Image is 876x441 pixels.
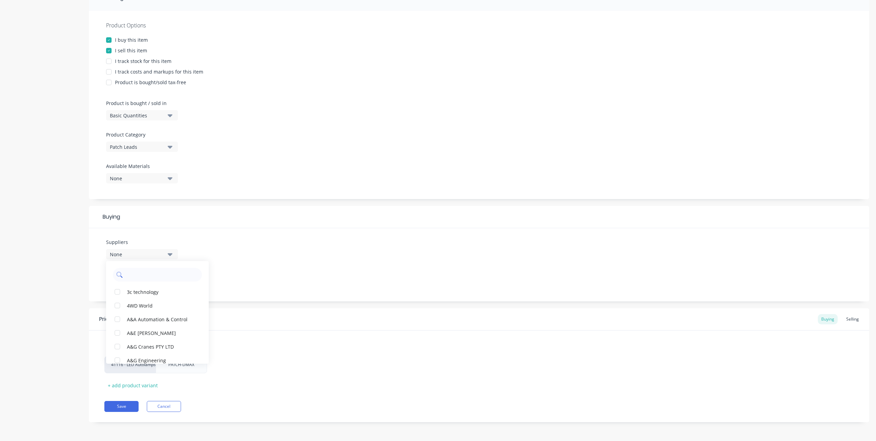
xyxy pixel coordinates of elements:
div: Basic Quantities [110,112,165,119]
div: I track costs and markups for this item [115,68,203,75]
button: Save [104,401,139,412]
label: Suppliers [106,238,178,246]
div: Pricing [99,315,117,323]
div: 41116 - LED Autolamps Sales [111,362,149,368]
button: None [106,173,178,183]
label: Product is bought / sold in [106,100,175,107]
div: Buying [818,314,838,324]
div: Patch Leads [110,143,165,151]
label: Product Category [106,131,175,138]
div: I sell this item [115,47,147,54]
div: PATCH-DMAX [163,360,200,369]
div: A&A Automation & Control [127,315,195,323]
div: None [110,175,165,182]
div: 3c technology [127,288,195,295]
div: A&E [PERSON_NAME] [127,329,195,336]
div: A&G Engineering [127,356,195,364]
div: 4WD World [127,302,195,309]
div: 41116 - LED Autolamps SalesPATCH-DMAX [104,356,207,373]
div: Product is bought/sold tax-free [115,79,186,86]
div: A&G Cranes PTY LTD [127,343,195,350]
div: I buy this item [115,36,148,43]
label: Available Materials [106,163,178,170]
div: + add product variant [104,380,161,391]
div: Buying [89,206,869,228]
div: Xero Item # [104,342,156,356]
button: Patch Leads [106,142,178,152]
div: None [110,251,165,258]
button: Basic Quantities [106,110,178,120]
div: Product Options [106,21,852,29]
div: Selling [843,314,862,324]
div: I track stock for this item [115,57,171,65]
button: None [106,249,178,259]
button: Cancel [147,401,181,412]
